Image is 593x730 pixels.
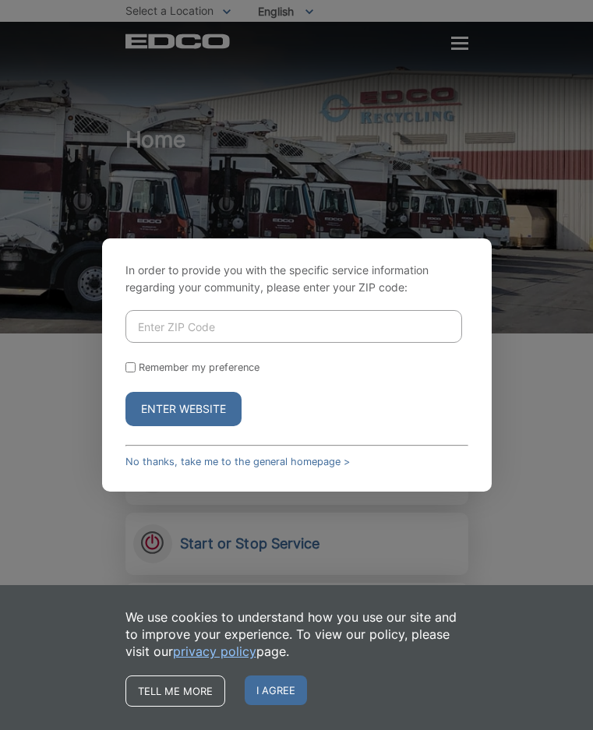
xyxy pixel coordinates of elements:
[125,262,468,296] p: In order to provide you with the specific service information regarding your community, please en...
[125,675,225,707] a: Tell me more
[125,456,350,467] a: No thanks, take me to the general homepage >
[125,608,468,660] p: We use cookies to understand how you use our site and to improve your experience. To view our pol...
[139,361,259,373] label: Remember my preference
[125,392,242,426] button: Enter Website
[173,643,256,660] a: privacy policy
[125,310,462,343] input: Enter ZIP Code
[245,675,307,705] span: I agree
